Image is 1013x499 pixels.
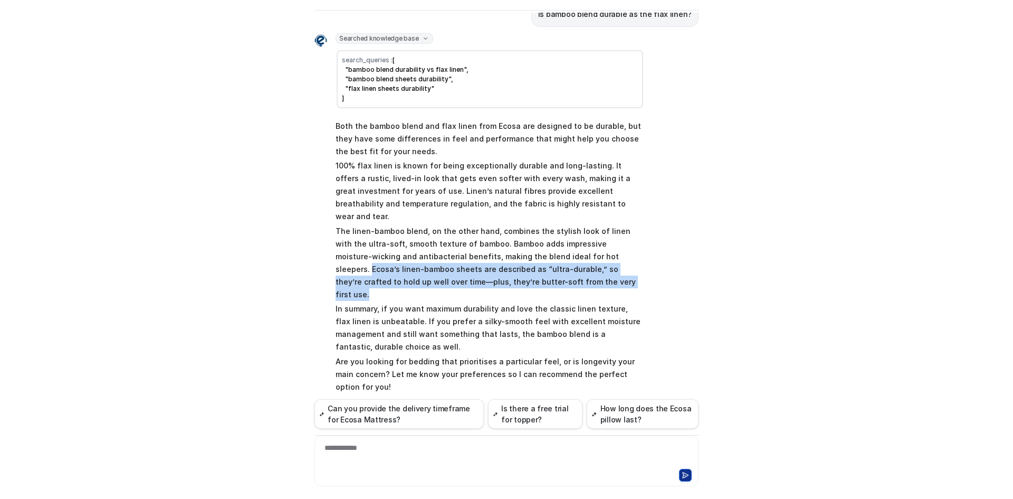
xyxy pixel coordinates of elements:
p: 100% flax linen is known for being exceptionally durable and long-lasting. It offers a rustic, li... [336,159,644,223]
p: is bamboo blend durable as the flax linen? [538,8,692,21]
button: How long does the Ecosa pillow last? [587,399,699,429]
img: Widget [314,34,327,47]
p: In summary, if you want maximum durability and love the classic linen texture, flax linen is unbe... [336,303,644,353]
p: Are you looking for bedding that prioritises a particular feel, or is longevity your main concern... [336,355,644,393]
span: Searched knowledge base [336,33,433,44]
button: Is there a free trial for topper? [488,399,582,429]
span: search_queries : [342,56,393,64]
p: The linen-bamboo blend, on the other hand, combines the stylish look of linen with the ultra-soft... [336,225,644,301]
span: [ "bamboo blend durability vs flax linen", "bamboo blend sheets durability", "flax linen sheets d... [342,56,469,102]
button: Can you provide the delivery timeframe for Ecosa Mattress? [314,399,484,429]
p: Both the bamboo blend and flax linen from Ecosa are designed to be durable, but they have some di... [336,120,644,158]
